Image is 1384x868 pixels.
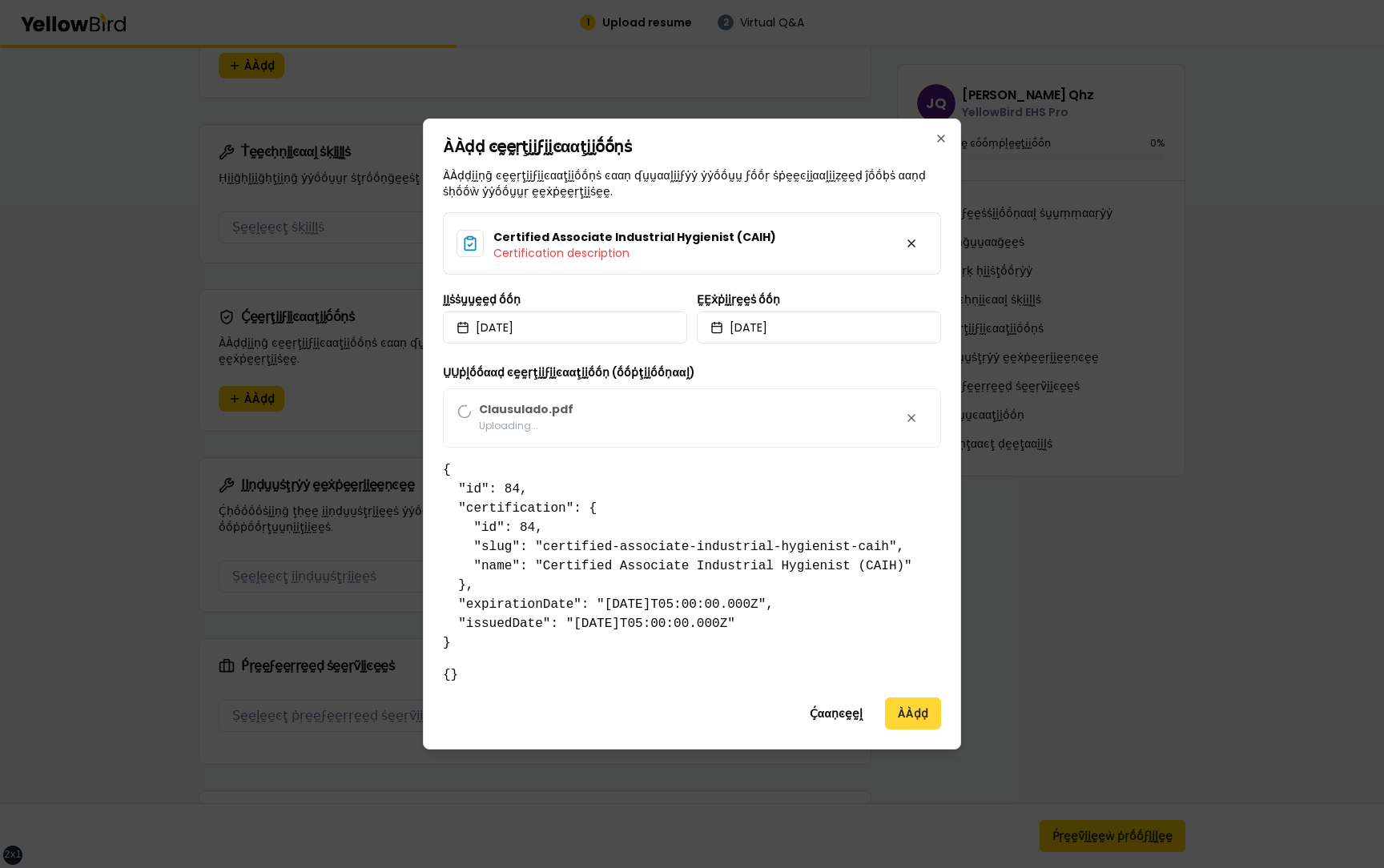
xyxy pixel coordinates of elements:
[885,697,941,729] button: ÀÀḍḍ
[697,294,780,305] label: ḚḚẋṗḭḭṛḛḛṡ ṓṓṇ
[697,311,941,344] button: [DATE]
[493,245,776,261] p: Certification description
[797,697,875,729] button: Ḉααṇͼḛḛḽ
[443,364,695,380] label: ṲṲṗḽṓṓααḍ ͼḛḛṛţḭḭϝḭḭͼααţḭḭṓṓṇ (ṓṓṗţḭḭṓṓṇααḽ)
[443,294,521,305] label: ḬḬṡṡṵṵḛḛḍ ṓṓṇ
[443,665,941,685] pre: {}
[443,167,941,199] p: ÀÀḍḍḭḭṇḡ ͼḛḛṛţḭḭϝḭḭͼααţḭḭṓṓṇṡ ͼααṇ ʠṵṵααḽḭḭϝẏẏ ẏẏṓṓṵṵ ϝṓṓṛ ṡṗḛḛͼḭḭααḽḭḭẓḛḛḍ ĵṓṓḅṡ ααṇḍ ṡḥṓṓẁ ẏẏṓṓ...
[443,311,687,344] button: [DATE]
[443,460,941,653] pre: { "id": 84, "certification": { "id": 84, "slug": "certified-associate-industrial-hygienist-caih",...
[493,229,776,245] h3: Certified Associate Industrial Hygienist (CAIH)
[443,139,941,155] h2: ÀÀḍḍ ͼḛḛṛţḭḭϝḭḭͼααţḭḭṓṓṇṡ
